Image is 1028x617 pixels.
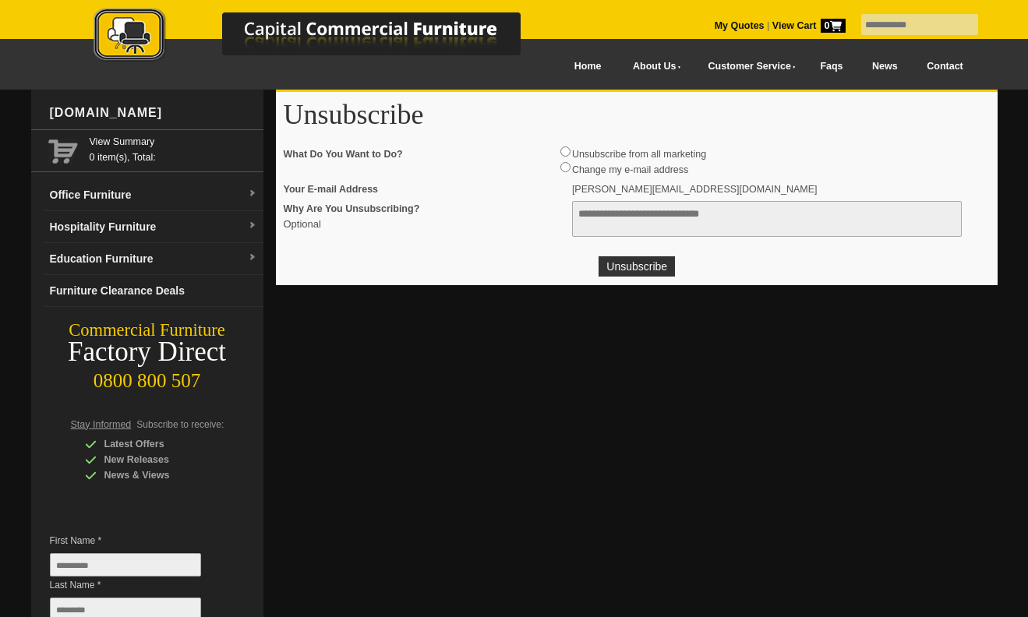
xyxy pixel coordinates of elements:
span: Your E-mail Address [284,182,564,197]
button: Unsubscribe [599,256,675,277]
span: Last Name * [50,577,224,593]
div: [PERSON_NAME][EMAIL_ADDRESS][DOMAIN_NAME] [572,180,1005,199]
h1: Unsubscribe [284,100,1005,129]
span: 0 item(s), Total: [90,134,257,163]
a: Faqs [806,49,858,84]
label: Unsubscribe from all marketing [572,149,706,160]
a: My Quotes [715,20,765,31]
a: Office Furnituredropdown [44,179,263,211]
div: Latest Offers [85,436,233,452]
input: What Do You Want to Do? [560,146,571,157]
a: Hospitality Furnituredropdown [44,211,263,243]
div: [DOMAIN_NAME] [44,90,263,136]
a: Customer Service [691,49,805,84]
label: Change my e-mail address [572,164,688,175]
input: What Do You Want to Do? [560,162,571,172]
span: Stay Informed [71,419,132,430]
strong: View Cart [772,20,846,31]
a: Furniture Clearance Deals [44,275,263,307]
div: New Releases [85,452,233,467]
span: Why Are You Unsubscribing? [284,201,564,217]
a: Education Furnituredropdown [44,243,263,275]
span: Optional [284,217,564,232]
a: News [857,49,912,84]
input: First Name * [50,553,201,576]
a: About Us [616,49,691,84]
a: Capital Commercial Furniture Logo [51,8,596,69]
img: dropdown [248,221,257,231]
textarea: Why Are You Unsubscribing? [572,201,962,237]
span: First Name * [50,533,224,548]
img: dropdown [248,189,257,199]
img: Capital Commercial Furniture Logo [51,8,596,65]
a: View Cart0 [769,20,845,31]
img: dropdown [248,253,257,263]
a: View Summary [90,134,257,150]
div: Factory Direct [31,341,263,363]
div: Commercial Furniture [31,319,263,341]
span: Subscribe to receive: [136,419,224,430]
span: What Do You Want to Do? [284,146,564,162]
span: 0 [821,19,846,33]
div: 0800 800 507 [31,362,263,392]
a: Contact [912,49,977,84]
div: News & Views [85,467,233,483]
